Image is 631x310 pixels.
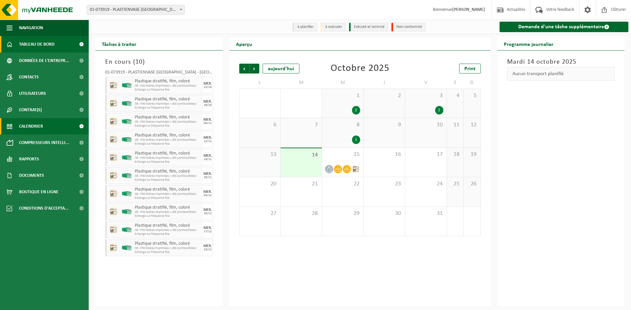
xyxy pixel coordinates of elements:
span: 22 [325,180,360,188]
span: 20 [243,180,277,188]
span: 17 [409,151,443,158]
div: MER. [203,226,212,230]
span: 3 [409,92,443,99]
span: 13 [243,151,277,158]
span: Plastique stratifié, film, coloré [135,133,201,138]
div: MER. [203,208,212,212]
span: CB - P30 lisières imprimées + dib (combustibles) [135,174,201,178]
span: Documents [19,167,44,184]
span: Plastique stratifié, film, coloré [135,241,201,246]
li: Non-conformité [391,23,426,31]
h3: En cours ( ) [105,57,213,67]
div: 29/10 [204,104,212,107]
span: 16 [367,151,402,158]
span: Plastique stratifié, film, coloré [135,169,201,174]
span: Echange sur fréquence fixe [135,106,201,110]
span: 2 [367,92,402,99]
span: Plastique stratifié, film, coloré [135,151,201,156]
div: MER. [203,190,212,194]
span: Echange sur fréquence fixe [135,88,201,92]
span: Boutique en ligne [19,184,58,200]
span: CB - P30 lisières imprimées + dib (combustibles) [135,102,201,106]
span: 01-073919 - PLASTIENVASE FRANCIA - ARRAS [87,5,184,14]
div: 17/12 [204,230,212,233]
span: Utilisateurs [19,85,46,102]
div: 10/12 [204,212,212,215]
div: 12/11 [204,140,212,143]
span: CB - P30 lisières imprimées + dib (combustibles) [135,156,201,160]
span: 29 [325,210,360,217]
div: 01-073919 - PLASTIENVASE [GEOGRAPHIC_DATA] - [GEOGRAPHIC_DATA] [105,70,213,77]
div: 05/11 [204,122,212,125]
div: 1 [352,135,360,144]
span: Navigation [19,20,43,36]
span: CB - P30 lisières imprimées + dib (combustibles) [135,84,201,88]
span: 8 [325,121,360,129]
div: 2 [352,106,360,114]
span: 25 [450,180,460,188]
span: Compresseurs intelli... [19,134,69,151]
span: 11 [450,121,460,129]
span: 9 [367,121,402,129]
div: MER. [203,154,212,158]
span: CB - P30 lisières imprimées + dib (combustibles) [135,138,201,142]
div: MER. [203,118,212,122]
td: D [464,77,480,89]
img: HK-XP-30-GN-00 [122,83,131,88]
span: Echange sur fréquence fixe [135,178,201,182]
span: 14 [284,152,318,159]
span: Echange sur fréquence fixe [135,124,201,128]
img: HK-XP-30-GN-00 [122,209,131,214]
td: S [447,77,464,89]
div: MER. [203,136,212,140]
span: 6 [243,121,277,129]
span: 1 [325,92,360,99]
div: 26/11 [204,176,212,179]
span: 31 [409,210,443,217]
div: 2 [435,106,443,114]
span: CB - P30 lisières imprimées + dib (combustibles) [135,228,201,232]
div: 22/10 [204,86,212,89]
span: Echange sur fréquence fixe [135,214,201,218]
span: Echange sur fréquence fixe [135,232,201,236]
td: M [281,77,322,89]
td: L [239,77,281,89]
span: CB - P30 lisières imprimées + dib (combustibles) [135,246,201,250]
span: Tableau de bord [19,36,55,52]
a: Demande d'une tâche supplémentaire [500,22,629,32]
h3: Mardi 14 octobre 2025 [507,57,615,67]
span: 21 [284,180,318,188]
li: Exécuté et terminé [349,23,388,31]
span: Plastique stratifié, film, coloré [135,115,201,120]
img: HK-XP-30-GN-00 [122,227,131,232]
td: J [364,77,405,89]
span: CB - P30 lisières imprimées + dib (combustibles) [135,210,201,214]
div: MER. [203,172,212,176]
span: Calendrier [19,118,43,134]
div: Aucun transport planifié [507,67,615,81]
span: 12 [467,121,477,129]
span: 10 [409,121,443,129]
div: 03/12 [204,194,212,197]
div: aujourd'hui [263,64,299,73]
span: 15 [325,151,360,158]
td: V [405,77,447,89]
span: Echange sur fréquence fixe [135,250,201,254]
span: 01-073919 - PLASTIENVASE FRANCIA - ARRAS [87,5,185,15]
span: Print [464,66,476,72]
span: Contacts [19,69,39,85]
span: CB - P30 lisières imprimées + dib (combustibles) [135,120,201,124]
span: 7 [284,121,318,129]
span: Plastique stratifié, film, coloré [135,97,201,102]
span: Echange sur fréquence fixe [135,160,201,164]
h2: Aperçu [229,37,259,50]
span: Plastique stratifié, film, coloré [135,223,201,228]
span: Plastique stratifié, film, coloré [135,187,201,192]
span: Plastique stratifié, film, coloré [135,79,201,84]
span: 4 [450,92,460,99]
span: Précédent [239,64,249,73]
span: 18 [450,151,460,158]
span: 5 [467,92,477,99]
img: HK-XP-30-GN-00 [122,191,131,196]
span: Echange sur fréquence fixe [135,196,201,200]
